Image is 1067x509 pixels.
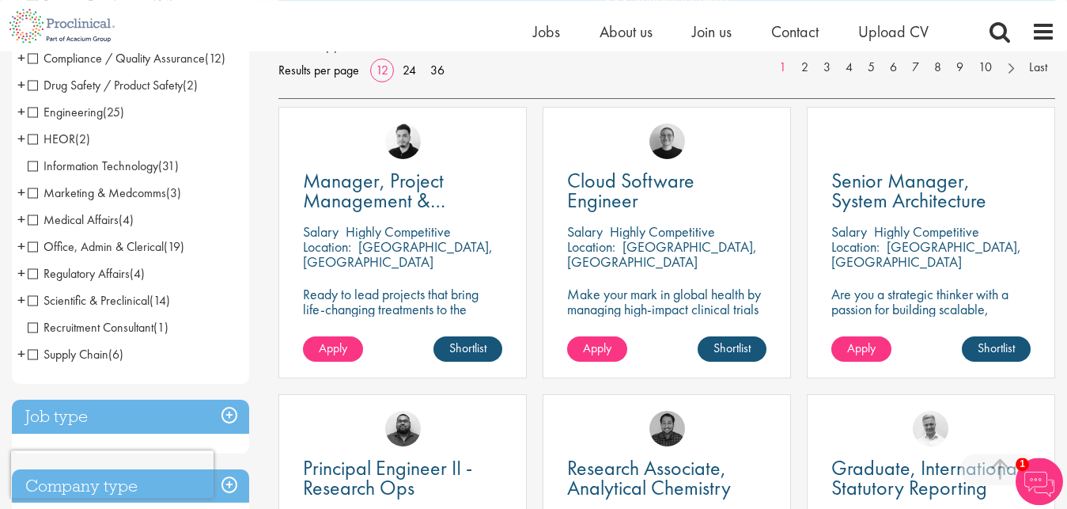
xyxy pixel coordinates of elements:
span: Compliance / Quality Assurance [28,50,205,66]
a: 7 [904,59,927,77]
span: 1 [1016,458,1029,471]
img: Chatbot [1016,458,1063,505]
a: 12 [370,62,394,78]
img: Anderson Maldonado [385,123,421,159]
span: Medical Affairs [28,211,134,228]
span: Drug Safety / Product Safety [28,77,183,93]
a: 6 [882,59,905,77]
span: (4) [119,211,134,228]
span: Apply [583,340,611,356]
p: Highly Competitive [874,222,979,241]
span: (12) [205,50,225,66]
span: Regulatory Affairs [28,265,145,282]
a: Last [1021,59,1055,77]
a: 9 [948,59,971,77]
span: (3) [166,184,181,201]
a: Apply [567,336,627,362]
span: Office, Admin & Clerical [28,238,164,255]
span: Scientific & Preclinical [28,292,149,309]
a: Contact [771,21,819,42]
a: Upload CV [858,21,929,42]
a: 8 [926,59,949,77]
p: Make your mark in global health by managing high-impact clinical trials with a leading CRO. [567,287,766,332]
span: (25) [103,104,124,120]
span: Office, Admin & Clerical [28,238,184,255]
iframe: reCAPTCHA [11,450,214,498]
span: Marketing & Medcomms [28,184,181,201]
span: Salary [831,222,867,241]
p: Highly Competitive [610,222,715,241]
a: 1 [771,59,794,77]
a: 5 [860,59,883,77]
span: Recruitment Consultant [28,319,168,336]
span: Senior Manager, System Architecture [831,167,986,214]
a: Senior Manager, System Architecture [831,171,1031,211]
span: Scientific & Preclinical [28,292,170,309]
span: Medical Affairs [28,211,119,228]
a: Join us [692,21,732,42]
a: 24 [397,62,422,78]
span: Salary [303,222,339,241]
a: Shortlist [698,336,766,362]
h3: Job type [12,400,249,434]
span: + [17,342,25,366]
span: Graduate, International Statutory Reporting [831,454,1021,501]
span: + [17,180,25,204]
span: Cloud Software Engineer [567,167,694,214]
span: About us [600,21,653,42]
span: (4) [130,265,145,282]
span: Information Technology [28,158,179,174]
a: Graduate, International Statutory Reporting [831,458,1031,498]
span: Drug Safety / Product Safety [28,77,198,93]
a: 3 [815,59,838,77]
span: (1) [153,319,168,336]
span: Supply Chain [28,346,108,363]
span: Salary [567,222,603,241]
a: 36 [425,62,450,78]
a: Manager, Project Management & Operational Delivery [303,171,502,211]
span: + [17,73,25,97]
span: + [17,207,25,231]
a: Shortlist [962,336,1031,362]
span: Apply [319,340,347,356]
span: + [17,100,25,123]
a: 4 [838,59,861,77]
span: Engineering [28,104,124,120]
span: HEOR [28,131,75,147]
span: Principal Engineer II - Research Ops [303,454,472,501]
a: Jobs [533,21,560,42]
p: [GEOGRAPHIC_DATA], [GEOGRAPHIC_DATA] [567,237,757,271]
img: Mike Raletz [649,411,685,446]
span: Manager, Project Management & Operational Delivery [303,167,473,234]
p: [GEOGRAPHIC_DATA], [GEOGRAPHIC_DATA] [831,237,1021,271]
p: Are you a strategic thinker with a passion for building scalable, modular technology platforms? [831,287,1031,332]
img: Emma Pretorious [649,123,685,159]
span: + [17,288,25,312]
span: Results per page [278,59,359,82]
span: Engineering [28,104,103,120]
a: Principal Engineer II - Research Ops [303,458,502,498]
span: (14) [149,292,170,309]
img: Joshua Bye [913,411,948,446]
p: Ready to lead projects that bring life-changing treatments to the world? Join our client at the f... [303,287,502,362]
span: + [17,261,25,285]
span: Location: [831,237,880,256]
a: Apply [831,336,891,362]
span: + [17,234,25,258]
span: Regulatory Affairs [28,265,130,282]
img: Ashley Bennett [385,411,421,446]
span: (19) [164,238,184,255]
span: Location: [567,237,615,256]
p: Highly Competitive [346,222,451,241]
span: (2) [183,77,198,93]
span: (31) [158,158,179,174]
span: (6) [108,346,123,363]
span: (2) [75,131,90,147]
